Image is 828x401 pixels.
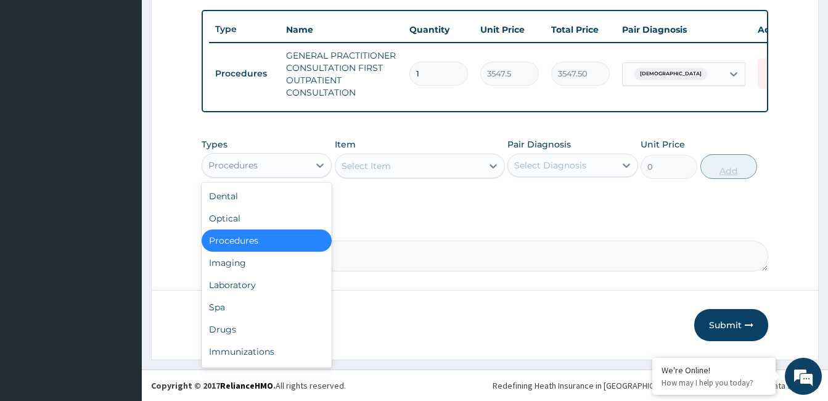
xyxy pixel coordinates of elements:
[151,380,276,391] strong: Copyright © 2017 .
[64,69,207,85] div: Chat with us now
[752,17,813,42] th: Actions
[209,18,280,41] th: Type
[23,62,50,93] img: d_794563401_company_1708531726252_794563401
[514,159,586,172] div: Select Diagnosis
[641,138,685,151] label: Unit Price
[507,138,571,151] label: Pair Diagnosis
[202,223,768,234] label: Comment
[142,370,828,401] footer: All rights reserved.
[202,139,227,150] label: Types
[662,378,766,388] p: How may I help you today?
[403,17,474,42] th: Quantity
[634,68,708,80] span: [DEMOGRAPHIC_DATA]
[202,207,332,229] div: Optical
[474,17,545,42] th: Unit Price
[335,138,356,151] label: Item
[493,379,819,392] div: Redefining Heath Insurance in [GEOGRAPHIC_DATA] using Telemedicine and Data Science!
[202,341,332,363] div: Immunizations
[280,43,403,105] td: GENERAL PRACTITIONER CONSULTATION FIRST OUTPATIENT CONSULTATION
[72,122,170,246] span: We're online!
[202,296,332,318] div: Spa
[202,6,232,36] div: Minimize live chat window
[694,309,768,341] button: Submit
[616,17,752,42] th: Pair Diagnosis
[202,318,332,341] div: Drugs
[662,365,766,376] div: We're Online!
[202,274,332,296] div: Laboratory
[209,62,280,85] td: Procedures
[202,229,332,252] div: Procedures
[208,159,258,172] div: Procedures
[6,269,235,312] textarea: Type your message and hit 'Enter'
[342,160,391,172] div: Select Item
[202,252,332,274] div: Imaging
[202,363,332,385] div: Others
[280,17,403,42] th: Name
[220,380,273,391] a: RelianceHMO
[700,154,757,179] button: Add
[545,17,616,42] th: Total Price
[202,185,332,207] div: Dental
